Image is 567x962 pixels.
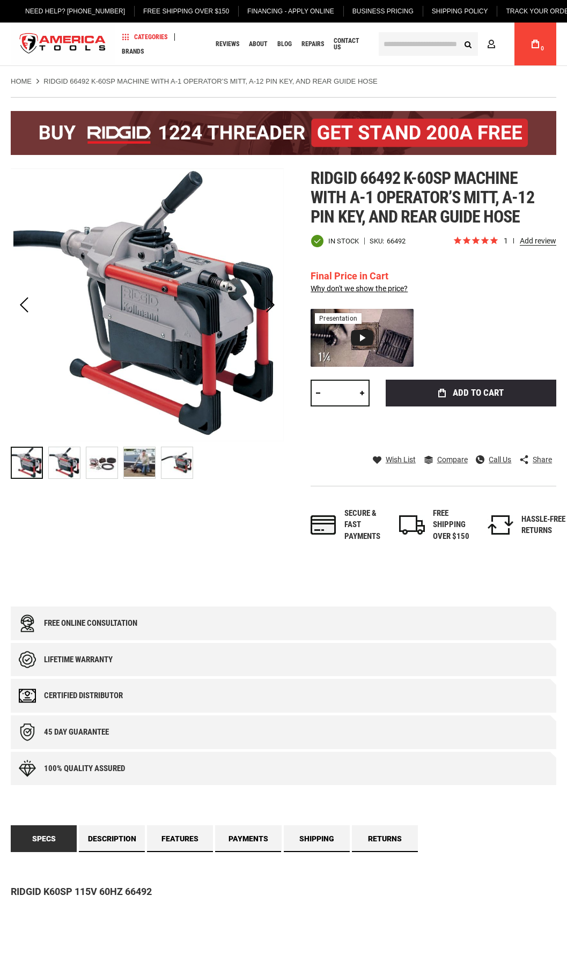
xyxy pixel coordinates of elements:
a: Brands [117,44,149,58]
div: Secure & fast payments [344,508,388,542]
div: 100% quality assured [44,764,125,773]
div: Availability [311,234,359,248]
div: Free online consultation [44,619,137,628]
span: Compare [437,456,468,463]
a: Payments [215,825,281,852]
img: RIDGID 66492 K-60SP MACHINE WITH A-1 OPERATOR’S MITT, A-12 PIN KEY, AND REAR GUIDE HOSE [86,447,117,478]
button: Search [458,34,478,54]
img: America Tools [11,24,115,64]
a: Repairs [297,37,329,51]
div: Next [257,168,284,441]
div: 45 day Guarantee [44,728,109,737]
a: Wish List [373,455,416,464]
a: 0 [525,23,546,65]
a: Features [147,825,213,852]
a: Specs [11,825,77,852]
span: Contact Us [334,38,366,50]
div: 66492 [387,238,406,245]
span: Blog [277,41,292,47]
img: payments [311,515,336,535]
span: About [249,41,268,47]
span: 0 [541,46,544,51]
a: Home [11,77,32,86]
a: Reviews [211,37,244,51]
span: Reviews [216,41,239,47]
span: 1 reviews [504,236,556,245]
a: Contact Us [329,37,371,51]
a: About [244,37,273,51]
span: review [513,238,514,243]
span: Brands [122,48,144,55]
div: RIDGID 66492 K-60SP MACHINE WITH A-1 OPERATOR’S MITT, A-12 PIN KEY, AND REAR GUIDE HOSE [123,441,161,484]
img: shipping [399,515,425,535]
a: Description [79,825,145,852]
iframe: Secure express checkout frame [384,410,558,441]
div: FREE SHIPPING OVER $150 [433,508,477,542]
span: Shipping Policy [432,8,488,15]
button: Add to Cart [386,380,556,406]
div: RIDGID 66492 K-60SP MACHINE WITH A-1 OPERATOR’S MITT, A-12 PIN KEY, AND REAR GUIDE HOSE [86,441,123,484]
a: Compare [424,455,468,464]
span: Share [533,456,552,463]
div: RIDGID 66492 K-60SP MACHINE WITH A-1 OPERATOR’S MITT, A-12 PIN KEY, AND REAR GUIDE HOSE [161,441,193,484]
div: HASSLE-FREE RETURNS [521,514,565,537]
span: Wish List [386,456,416,463]
img: BOGO: Buy the RIDGID® 1224 Threader (26092), get the 92467 200A Stand FREE! [11,111,556,155]
a: Call Us [476,455,511,464]
div: RIDGID 66492 K-60SP MACHINE WITH A-1 OPERATOR’S MITT, A-12 PIN KEY, AND REAR GUIDE HOSE [48,441,86,484]
div: Final Price in Cart [311,269,408,283]
span: Categories [122,33,167,41]
div: Certified Distributor [44,691,123,700]
a: Why don't we show the price? [311,284,408,293]
div: Lifetime warranty [44,655,113,664]
img: RIDGID 66492 K-60SP MACHINE WITH A-1 OPERATOR’S MITT, A-12 PIN KEY, AND REAR GUIDE HOSE [161,447,193,478]
a: Returns [352,825,418,852]
a: Categories [117,29,172,44]
img: returns [488,515,513,535]
span: Call Us [489,456,511,463]
span: Add to Cart [453,388,504,397]
strong: SKU [370,238,387,245]
a: Blog [273,37,297,51]
div: RIDGID 66492 K-60SP MACHINE WITH A-1 OPERATOR’S MITT, A-12 PIN KEY, AND REAR GUIDE HOSE [11,441,48,484]
span: Ridgid 66492 k-60sp machine with a-1 operator’s mitt, a-12 pin key, and rear guide hose [311,168,534,227]
img: RIDGID 66492 K-60SP MACHINE WITH A-1 OPERATOR’S MITT, A-12 PIN KEY, AND REAR GUIDE HOSE [11,168,284,441]
strong: RIDGID K60SP 115V 60HZ 66492 [11,886,152,897]
a: Shipping [284,825,350,852]
a: store logo [11,24,115,64]
img: RIDGID 66492 K-60SP MACHINE WITH A-1 OPERATOR’S MITT, A-12 PIN KEY, AND REAR GUIDE HOSE [49,447,80,478]
span: Repairs [301,41,324,47]
div: Previous [11,168,38,441]
strong: RIDGID 66492 K-60SP MACHINE WITH A-1 OPERATOR’S MITT, A-12 PIN KEY, AND REAR GUIDE HOSE [43,77,377,85]
span: Rated 5.0 out of 5 stars 1 reviews [453,235,556,247]
img: RIDGID 66492 K-60SP MACHINE WITH A-1 OPERATOR’S MITT, A-12 PIN KEY, AND REAR GUIDE HOSE [124,447,155,478]
span: In stock [328,238,359,245]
